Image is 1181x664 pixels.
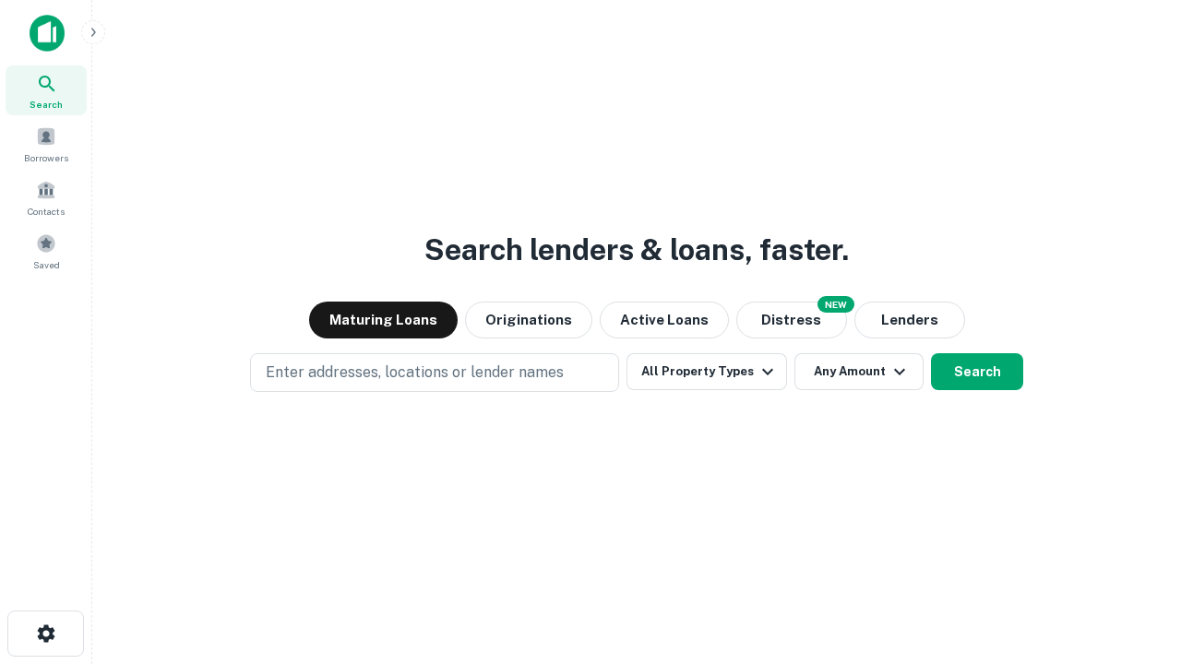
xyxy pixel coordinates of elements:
[6,119,87,169] a: Borrowers
[28,204,65,219] span: Contacts
[465,302,592,338] button: Originations
[424,228,849,272] h3: Search lenders & loans, faster.
[30,97,63,112] span: Search
[33,257,60,272] span: Saved
[626,353,787,390] button: All Property Types
[794,353,924,390] button: Any Amount
[1089,516,1181,605] iframe: Chat Widget
[736,302,847,338] button: Search distressed loans with lien and other non-mortgage details.
[309,302,458,338] button: Maturing Loans
[250,353,619,392] button: Enter addresses, locations or lender names
[6,65,87,115] a: Search
[854,302,965,338] button: Lenders
[266,362,564,384] p: Enter addresses, locations or lender names
[30,15,65,52] img: capitalize-icon.png
[817,296,854,313] div: NEW
[931,353,1023,390] button: Search
[24,150,68,165] span: Borrowers
[6,226,87,276] a: Saved
[6,172,87,222] a: Contacts
[600,302,729,338] button: Active Loans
